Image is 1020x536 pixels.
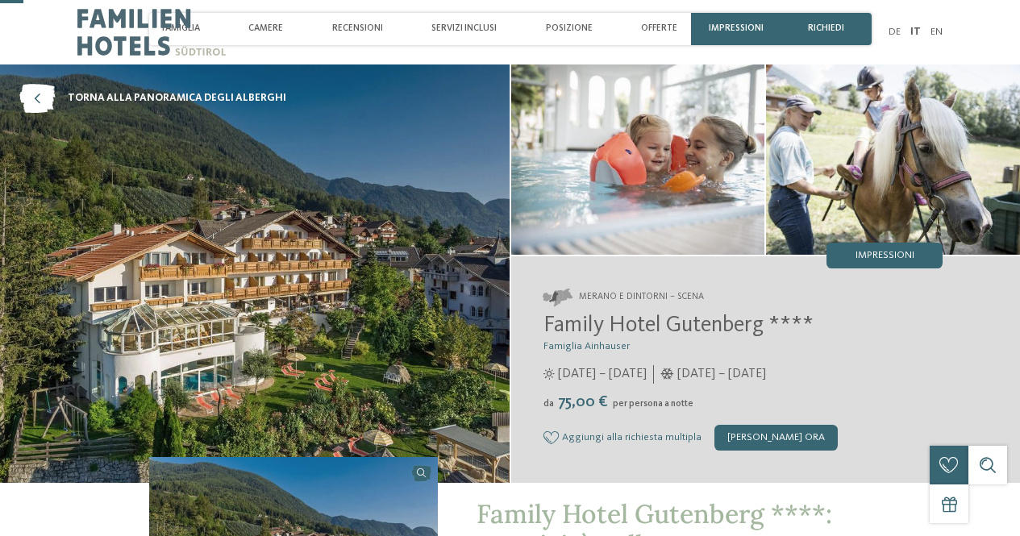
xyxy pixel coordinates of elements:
[511,64,765,255] img: il family hotel a Scena per amanti della natura dall’estro creativo
[930,27,943,37] a: EN
[613,399,693,409] span: per persona a notte
[543,368,555,380] i: Orari d'apertura estate
[677,365,766,383] span: [DATE] – [DATE]
[558,365,647,383] span: [DATE] – [DATE]
[562,432,702,443] span: Aggiungi alla richiesta multipla
[556,394,611,410] span: 75,00 €
[543,341,630,351] span: Famiglia Ainhauser
[660,368,674,380] i: Orari d'apertura inverno
[543,314,814,337] span: Family Hotel Gutenberg ****
[68,91,286,106] span: torna alla panoramica degli alberghi
[579,291,704,304] span: Merano e dintorni – Scena
[910,27,921,37] a: IT
[856,251,914,261] span: Impressioni
[714,425,838,451] div: [PERSON_NAME] ora
[766,64,1020,255] img: Family Hotel Gutenberg ****
[543,399,554,409] span: da
[889,27,901,37] a: DE
[19,84,286,113] a: torna alla panoramica degli alberghi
